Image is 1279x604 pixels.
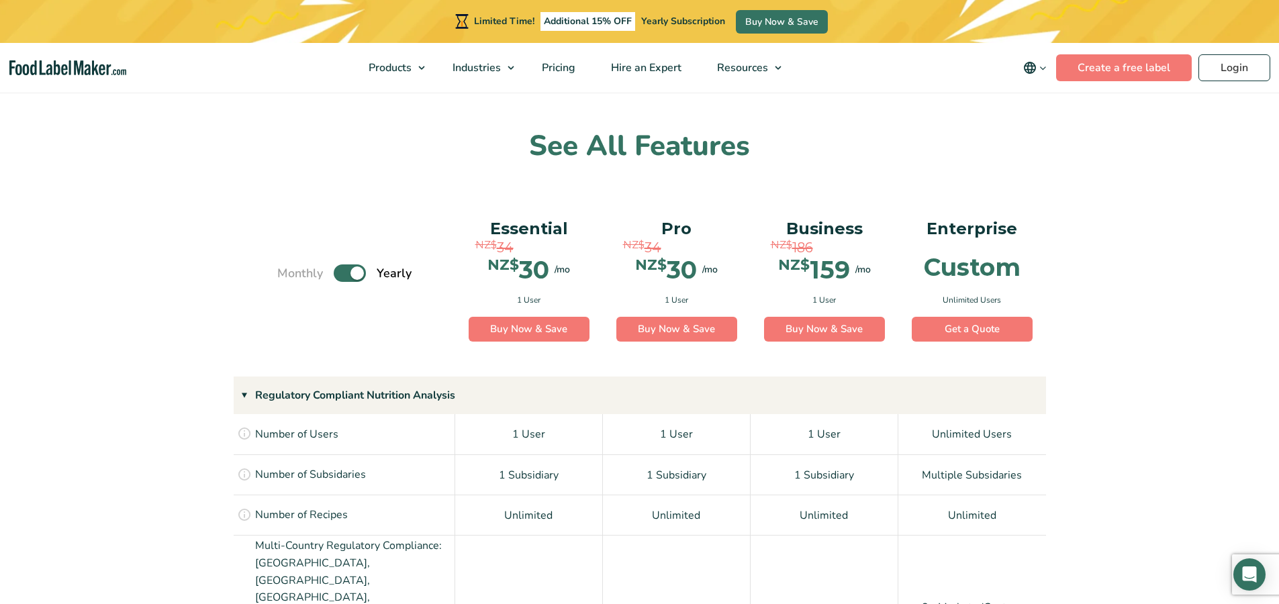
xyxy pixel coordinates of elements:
[898,495,1046,535] div: Unlimited
[603,495,751,535] div: Unlimited
[751,414,898,454] div: 1 User
[469,317,589,342] a: Buy Now & Save
[751,454,898,495] div: 1 Subsidiary
[778,258,850,282] div: 159
[812,294,836,306] span: 1 User
[200,128,1080,165] h2: See All Features
[751,495,898,535] div: Unlimited
[645,238,661,258] span: 34
[603,414,751,454] div: 1 User
[855,262,871,276] span: /mo
[665,294,688,306] span: 1 User
[555,262,570,276] span: /mo
[635,258,667,272] span: NZ$
[538,60,577,75] span: Pricing
[365,60,413,75] span: Products
[898,414,1046,454] div: Unlimited Users
[475,238,497,253] span: NZ$
[1233,558,1266,591] div: Open Intercom Messenger
[713,60,769,75] span: Resources
[377,264,412,283] span: Yearly
[603,454,751,495] div: 1 Subsidiary
[912,216,1033,242] p: Enterprise
[700,43,788,93] a: Resources
[351,43,432,93] a: Products
[771,238,792,253] span: NZ$
[469,216,589,242] p: Essential
[764,317,885,342] a: Buy Now & Save
[540,12,635,31] span: Additional 15% OFF
[474,15,534,28] span: Limited Time!
[487,258,549,282] div: 30
[641,15,725,28] span: Yearly Subscription
[517,294,540,306] span: 1 User
[487,258,519,272] span: NZ$
[524,43,590,93] a: Pricing
[435,43,521,93] a: Industries
[455,495,603,535] div: Unlimited
[924,255,1021,279] div: Custom
[334,264,366,282] label: Toggle
[448,60,502,75] span: Industries
[607,60,683,75] span: Hire an Expert
[702,262,718,276] span: /mo
[616,317,737,342] a: Buy Now & Save
[792,238,813,258] span: 186
[497,238,514,258] span: 34
[736,10,828,34] a: Buy Now & Save
[255,507,348,524] p: Number of Recipes
[255,466,366,484] p: Number of Subsidaries
[277,264,323,283] span: Monthly
[455,414,603,454] div: 1 User
[1056,54,1192,81] a: Create a free label
[234,376,1046,414] div: Regulatory Compliant Nutrition Analysis
[635,258,697,282] div: 30
[1198,54,1270,81] a: Login
[778,258,810,272] span: NZ$
[943,294,1001,306] span: Unlimited Users
[594,43,696,93] a: Hire an Expert
[455,454,603,495] div: 1 Subsidiary
[623,238,645,253] span: NZ$
[912,317,1033,342] a: Get a Quote
[616,216,737,242] p: Pro
[898,454,1046,495] div: Multiple Subsidaries
[255,426,338,444] p: Number of Users
[764,216,885,242] p: Business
